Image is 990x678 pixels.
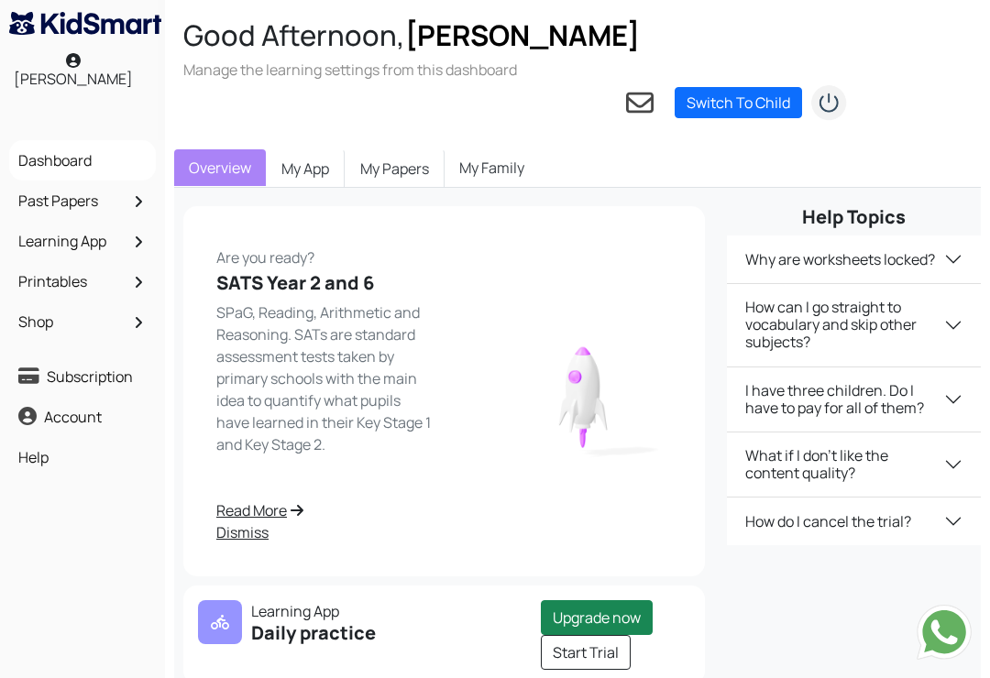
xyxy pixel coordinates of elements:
a: My Family [445,149,539,186]
a: My App [266,149,345,188]
button: How do I cancel the trial? [727,498,981,545]
h2: Good Afternoon, [183,18,640,52]
h5: Daily practice [198,622,433,644]
a: Printables [14,266,151,297]
button: What if I don't like the content quality? [727,432,981,497]
h5: Help Topics [727,206,981,228]
img: KidSmart logo [9,12,161,35]
p: Are you ready? [216,239,433,268]
a: Learning App [14,225,151,257]
a: My Papers [345,149,445,188]
a: Account [14,401,151,432]
a: Dismiss [216,521,433,543]
img: rocket [495,323,672,461]
a: Subscription [14,361,151,392]
p: Learning App [198,600,433,622]
a: Help [14,442,151,473]
a: Dashboard [14,145,151,176]
a: Past Papers [14,185,151,216]
a: Start Trial [541,635,631,670]
a: Read More [216,499,433,521]
h3: Manage the learning settings from this dashboard [183,60,640,80]
a: Shop [14,306,151,337]
h5: SATS Year 2 and 6 [216,272,433,294]
button: I have three children. Do I have to pay for all of them? [727,367,981,432]
a: Switch To Child [675,87,802,118]
button: How can I go straight to vocabulary and skip other subjects? [727,284,981,366]
img: Send whatsapp message to +442080035976 [917,605,972,660]
img: logout2.png [810,84,847,121]
p: SPaG, Reading, Arithmetic and Reasoning. SATs are standard assessment tests taken by primary scho... [216,301,433,455]
button: Why are worksheets locked? [727,235,981,283]
a: Overview [174,149,266,186]
a: Upgrade now [541,600,653,635]
span: [PERSON_NAME] [405,16,640,54]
